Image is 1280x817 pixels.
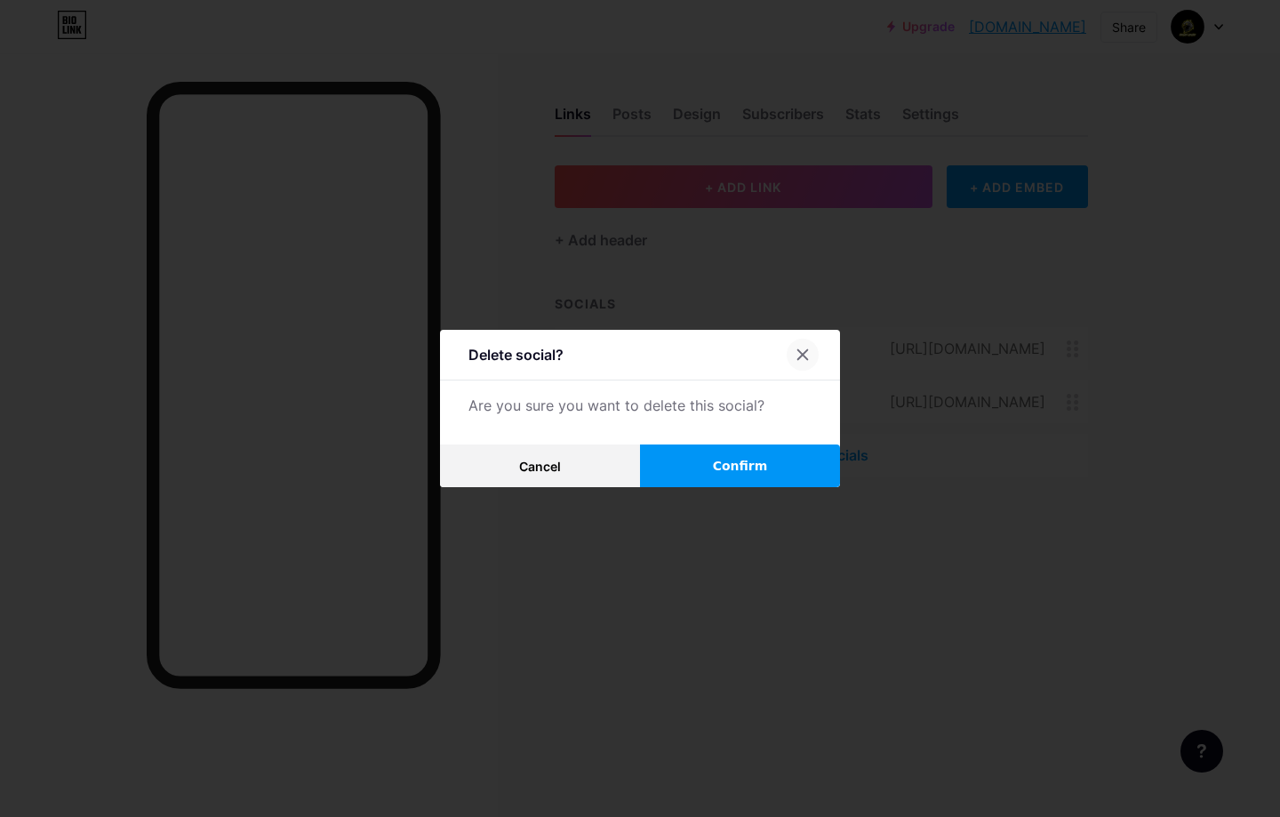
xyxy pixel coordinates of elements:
button: Confirm [640,445,840,487]
button: Cancel [440,445,640,487]
span: Confirm [713,457,768,476]
div: Delete social? [468,344,564,365]
div: Are you sure you want to delete this social? [468,395,812,416]
span: Cancel [519,459,561,474]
